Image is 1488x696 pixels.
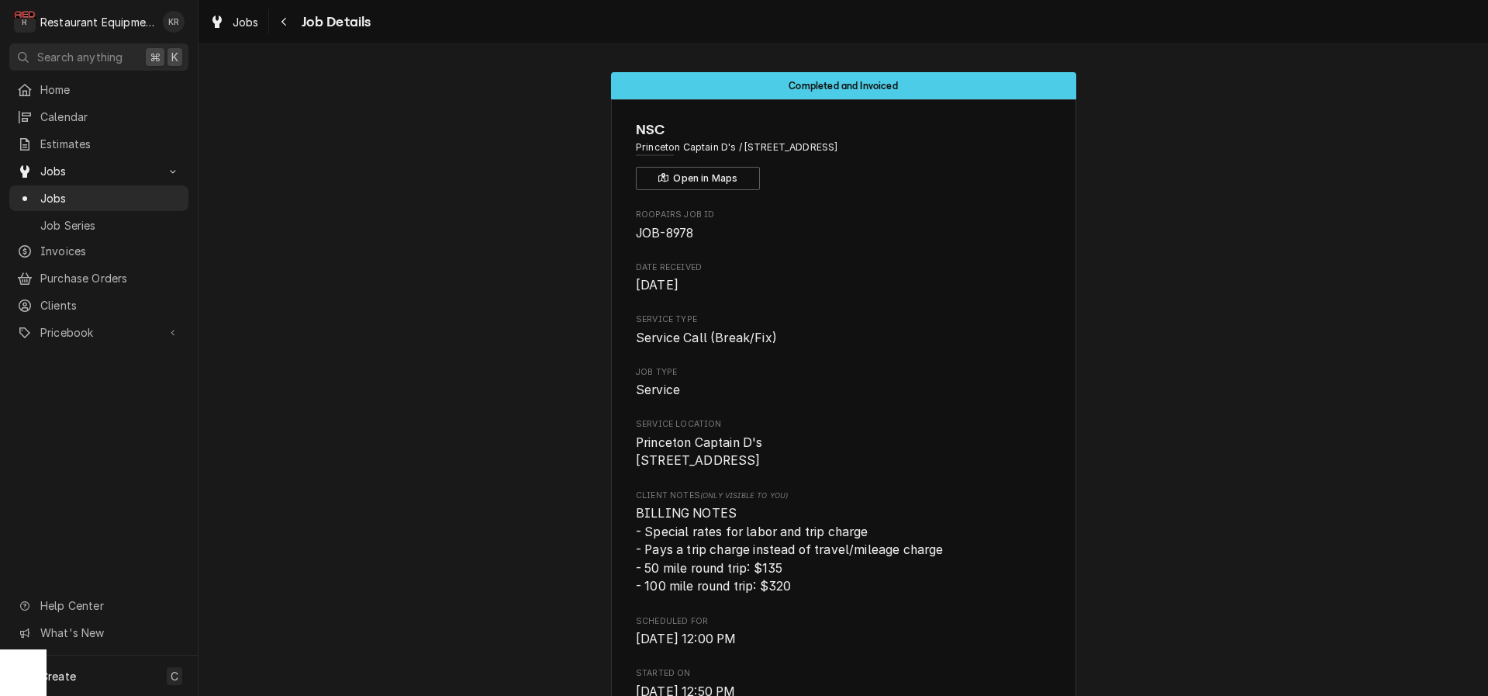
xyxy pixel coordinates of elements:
[40,190,181,206] span: Jobs
[789,81,898,91] span: Completed and Invoiced
[40,670,76,683] span: Create
[636,667,1051,680] span: Started On
[40,109,181,125] span: Calendar
[636,313,1051,326] span: Service Type
[40,217,181,234] span: Job Series
[40,14,154,30] div: Restaurant Equipment Diagnostics
[272,9,297,34] button: Navigate back
[40,324,157,341] span: Pricebook
[636,119,1051,140] span: Name
[636,632,736,646] span: [DATE] 12:00 PM
[9,43,188,71] button: Search anything⌘K
[14,11,36,33] div: R
[636,506,943,594] span: BILLING NOTES - Special rates for labor and trip charge - Pays a trip charge instead of travel/mi...
[636,630,1051,649] span: Scheduled For
[203,9,265,35] a: Jobs
[171,668,178,684] span: C
[636,383,680,397] span: Service
[233,14,259,30] span: Jobs
[40,163,157,179] span: Jobs
[9,131,188,157] a: Estimates
[14,11,36,33] div: Restaurant Equipment Diagnostics's Avatar
[636,434,1051,470] span: Service Location
[9,213,188,238] a: Job Series
[700,491,788,500] span: (Only Visible to You)
[163,11,185,33] div: Kelli Robinette's Avatar
[163,11,185,33] div: KR
[171,49,178,65] span: K
[636,366,1051,379] span: Job Type
[636,504,1051,596] span: [object Object]
[9,620,188,646] a: Go to What's New
[636,615,1051,649] div: Scheduled For
[9,185,188,211] a: Jobs
[37,49,123,65] span: Search anything
[9,238,188,264] a: Invoices
[40,297,181,313] span: Clients
[636,418,1051,470] div: Service Location
[636,209,1051,221] span: Roopairs Job ID
[9,158,188,184] a: Go to Jobs
[40,243,181,259] span: Invoices
[297,12,371,33] span: Job Details
[636,366,1051,400] div: Job Type
[636,140,1051,154] span: Address
[636,224,1051,243] span: Roopairs Job ID
[40,81,181,98] span: Home
[636,331,777,345] span: Service Call (Break/Fix)
[40,625,179,641] span: What's New
[636,167,760,190] button: Open in Maps
[40,270,181,286] span: Purchase Orders
[40,597,179,614] span: Help Center
[636,490,1051,597] div: [object Object]
[636,490,1051,502] span: Client Notes
[636,209,1051,242] div: Roopairs Job ID
[636,261,1051,295] div: Date Received
[636,329,1051,348] span: Service Type
[636,418,1051,431] span: Service Location
[9,593,188,618] a: Go to Help Center
[636,313,1051,347] div: Service Type
[40,136,181,152] span: Estimates
[636,615,1051,628] span: Scheduled For
[9,77,188,102] a: Home
[636,381,1051,400] span: Job Type
[9,320,188,345] a: Go to Pricebook
[636,278,678,293] span: [DATE]
[636,119,1051,190] div: Client Information
[636,226,693,241] span: JOB-8978
[636,276,1051,295] span: Date Received
[9,265,188,291] a: Purchase Orders
[611,72,1076,99] div: Status
[9,293,188,318] a: Clients
[636,435,762,469] span: Princeton Captain D's [STREET_ADDRESS]
[9,104,188,130] a: Calendar
[150,49,161,65] span: ⌘
[636,261,1051,274] span: Date Received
